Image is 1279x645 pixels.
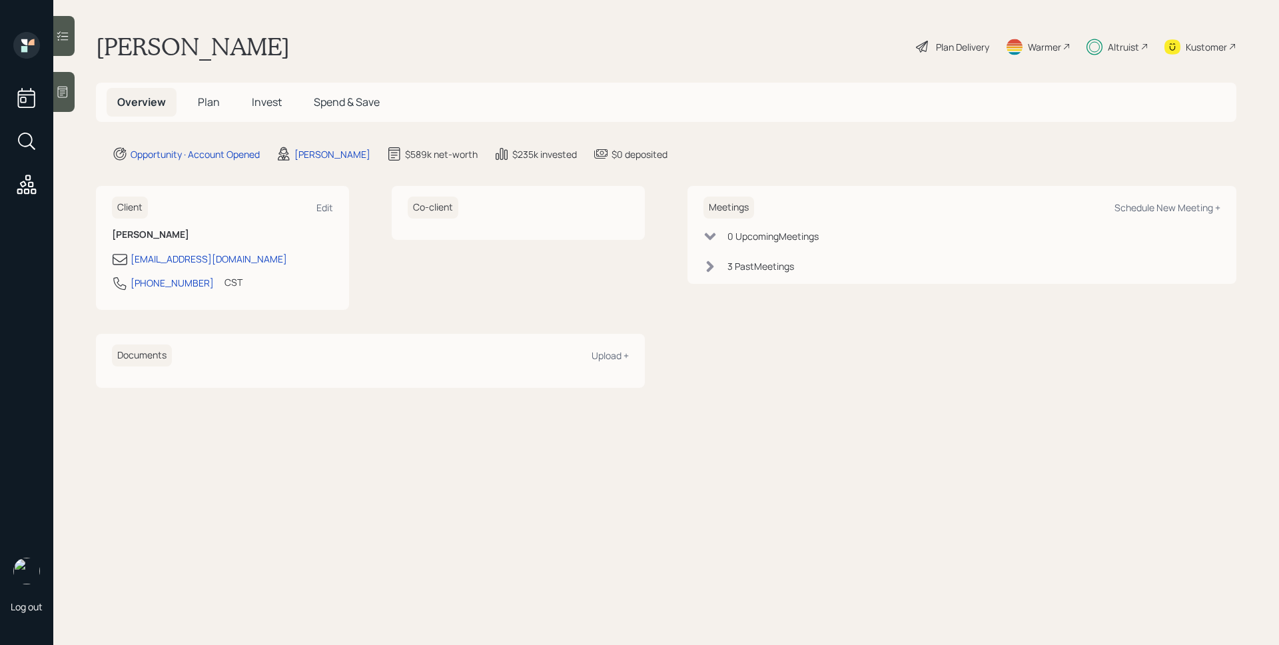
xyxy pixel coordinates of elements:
div: 0 Upcoming Meeting s [727,229,819,243]
div: Schedule New Meeting + [1114,201,1220,214]
h6: Documents [112,344,172,366]
h6: [PERSON_NAME] [112,229,333,241]
div: $0 deposited [612,147,667,161]
div: 3 Past Meeting s [727,259,794,273]
div: Opportunity · Account Opened [131,147,260,161]
span: Plan [198,95,220,109]
div: Warmer [1028,40,1061,54]
div: Log out [11,600,43,613]
div: [EMAIL_ADDRESS][DOMAIN_NAME] [131,252,287,266]
div: Upload + [592,349,629,362]
h6: Co-client [408,197,458,219]
span: Invest [252,95,282,109]
div: Plan Delivery [936,40,989,54]
div: [PERSON_NAME] [294,147,370,161]
h1: [PERSON_NAME] [96,32,290,61]
div: Edit [316,201,333,214]
div: [PHONE_NUMBER] [131,276,214,290]
span: Spend & Save [314,95,380,109]
div: $235k invested [512,147,577,161]
h6: Client [112,197,148,219]
div: $589k net-worth [405,147,478,161]
div: CST [224,275,242,289]
img: james-distasi-headshot.png [13,558,40,584]
div: Altruist [1108,40,1139,54]
span: Overview [117,95,166,109]
h6: Meetings [703,197,754,219]
div: Kustomer [1186,40,1227,54]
